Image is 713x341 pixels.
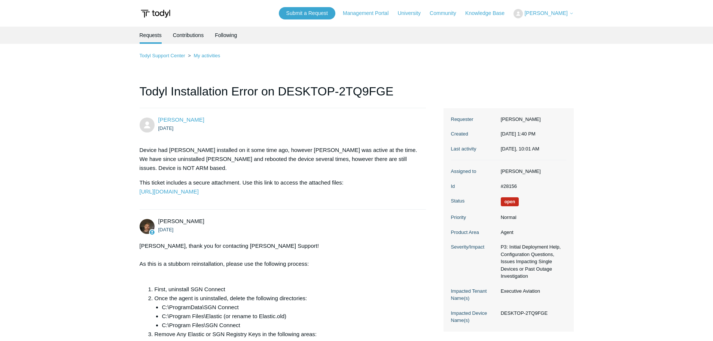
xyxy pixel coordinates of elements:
li: C:\Program Files\SGN Connect [162,321,419,330]
dt: Created [451,130,497,138]
button: [PERSON_NAME] [514,9,573,18]
span: We are working on a response for you [501,197,519,206]
time: 09/16/2025, 13:40 [158,125,174,131]
li: First, uninstall SGN Connect [155,285,419,294]
a: Submit a Request [279,7,335,19]
dt: Product Area [451,229,497,236]
time: 09/18/2025, 10:01 [501,146,539,152]
li: C:\Program Files\Elastic (or rename to Elastic.old) [162,312,419,321]
dd: Agent [497,229,566,236]
dd: Normal [497,214,566,221]
dt: Last activity [451,145,497,153]
a: Todyl Support Center [140,53,185,58]
a: Contributions [173,27,204,44]
a: Knowledge Base [465,9,512,17]
dt: Severity/Impact [451,243,497,251]
a: Following [215,27,237,44]
dd: DESKTOP-2TQ9FGE [497,310,566,317]
span: Anastasia Campbell [158,116,204,123]
a: Community [430,9,464,17]
a: [URL][DOMAIN_NAME] [140,188,199,195]
dd: Executive Aviation [497,287,566,295]
li: Once the agent is uninstalled, delete the following directories: [155,294,419,330]
h1: Todyl Installation Error on DESKTOP-2TQ9FGE [140,82,426,108]
dt: Id [451,183,497,190]
li: Requests [140,27,162,44]
time: 09/16/2025, 14:41 [158,227,174,232]
li: My activities [186,53,220,58]
dt: Impacted Device Name(s) [451,310,497,324]
dt: Status [451,197,497,205]
dd: [PERSON_NAME] [497,168,566,175]
a: [PERSON_NAME] [158,116,204,123]
dt: Impacted Tenant Name(s) [451,287,497,302]
a: University [397,9,428,17]
time: 09/16/2025, 13:40 [501,131,536,137]
dd: [PERSON_NAME] [497,116,566,123]
dd: #28156 [497,183,566,190]
p: Device had [PERSON_NAME] installed on it some time ago, however [PERSON_NAME] was active at the t... [140,146,419,173]
a: My activities [194,53,220,58]
span: Andy Paull [158,218,204,224]
li: C:\ProgramData\SGN Connect [162,303,419,312]
p: This ticket includes a secure attachment. Use this link to access the attached files: [140,178,419,196]
dt: Requester [451,116,497,123]
img: Todyl Support Center Help Center home page [140,7,171,21]
span: [PERSON_NAME] [524,10,567,16]
dt: Priority [451,214,497,221]
dd: P3: Initial Deployment Help, Configuration Questions, Issues Impacting Single Devices or Past Out... [497,243,566,280]
li: Todyl Support Center [140,53,187,58]
a: Management Portal [343,9,396,17]
dt: Assigned to [451,168,497,175]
